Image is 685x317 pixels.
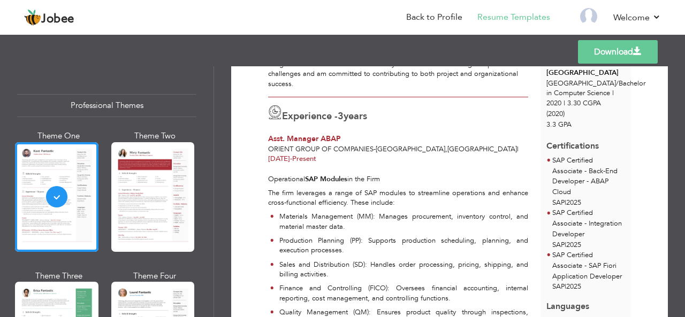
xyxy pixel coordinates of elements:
span: | [565,240,566,250]
span: [DATE] [268,154,292,164]
span: SAP Certified Associate - Back-End Developer - ABAP Cloud [552,156,618,197]
span: 3 [338,110,344,123]
div: Theme Four [113,270,197,282]
a: Resume Templates [477,11,550,24]
a: Jobee [24,9,74,26]
label: years [338,110,367,123]
span: | [517,144,519,154]
span: Certifications [546,132,599,152]
span: - [290,154,292,164]
span: Asst. Manager ABAP [268,134,341,144]
span: Jobee [41,13,74,25]
p: The firm leverages a range of SAP modules to streamline operations and enhance cross-functional e... [268,188,528,208]
span: SAP Certified Associate - SAP Fiori Application Developer [552,250,622,281]
span: [GEOGRAPHIC_DATA] [447,144,517,154]
p: Sales and Distribution (SD): Handles order processing, pricing, shipping, and billing activities. [279,260,529,280]
strong: SAP Modules [305,174,347,184]
img: Profile Img [580,8,597,25]
span: 3.3 GPA [546,120,572,129]
span: SAP Certified Associate - Integration Developer [552,208,622,239]
div: Theme Three [17,270,101,282]
p: SAP 2025 [552,198,625,208]
div: The [GEOGRAPHIC_DATA] [546,58,625,78]
span: / [616,79,619,88]
span: Present [268,154,316,164]
span: Orient Group Of Companies [268,144,374,154]
p: SAP 2025 [552,240,625,251]
p: SAP 2025 [552,282,625,292]
div: Professional Themes [17,94,196,117]
span: Languages [546,292,589,313]
p: Finance and Controlling (FICO): Oversees financial accounting, internal reporting, cost managemen... [279,283,529,303]
p: Production Planning (PP): Supports production scheduling, planning, and execution processes. [279,236,529,256]
span: [GEOGRAPHIC_DATA] [376,144,445,154]
span: | [565,198,566,207]
p: Materials Management (MM): Manages procurement, inventory control, and material master data. [279,212,529,231]
span: | [565,282,566,291]
a: Download [578,40,658,64]
span: Experience - [282,110,338,123]
p: Operational in the Firm [268,164,528,184]
a: Welcome [613,11,661,24]
div: Theme One [17,130,101,142]
span: [GEOGRAPHIC_DATA] Bachelor in Computer Science | 2020 | 3.30 CGPA [546,79,645,108]
span: (2020) [546,109,565,119]
a: Back to Profile [406,11,462,24]
span: , [445,144,447,154]
img: jobee.io [24,9,41,26]
div: Theme Two [113,130,197,142]
span: - [374,144,376,154]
